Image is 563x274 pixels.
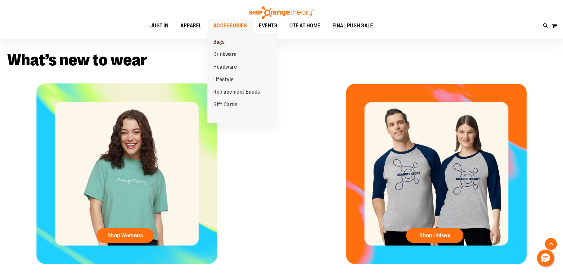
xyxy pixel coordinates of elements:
[213,64,237,71] span: Headware
[332,19,373,33] span: FINAL PUSH SALE
[283,19,326,33] a: OTF AT HOME
[97,228,154,243] a: Shop Womens
[213,76,234,84] span: Lifestyle
[253,19,283,33] a: EVENTS
[174,19,208,33] a: APPAREL
[150,19,169,33] span: JUST IN
[545,238,557,250] button: Back To Top
[259,19,277,33] span: EVENTS
[289,19,320,33] span: OTF AT HOME
[248,6,315,19] img: Shop Orangetheory
[207,86,266,98] a: Replacement Bands
[207,98,243,111] a: Gift Cards
[207,33,277,123] ul: ACCESSORIES
[213,51,237,59] span: Drinkware
[213,89,260,96] span: Replacement Bands
[406,228,463,243] a: Shop Unisex
[207,36,231,48] a: Bags
[207,61,243,73] a: Headware
[213,39,224,46] span: Bags
[207,73,240,86] a: Lifestyle
[180,19,202,33] span: APPAREL
[213,101,237,109] span: Gift Cards
[537,250,554,266] button: Hello, have a question? Let’s chat.
[107,232,143,239] span: Shop Womens
[208,19,253,33] a: ACCESSORIES
[419,232,450,239] span: Shop Unisex
[214,19,247,33] span: ACCESSORIES
[7,52,556,68] h2: What’s new to wear
[207,48,243,61] a: Drinkware
[326,19,379,33] a: FINAL PUSH SALE
[144,19,175,33] a: JUST IN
